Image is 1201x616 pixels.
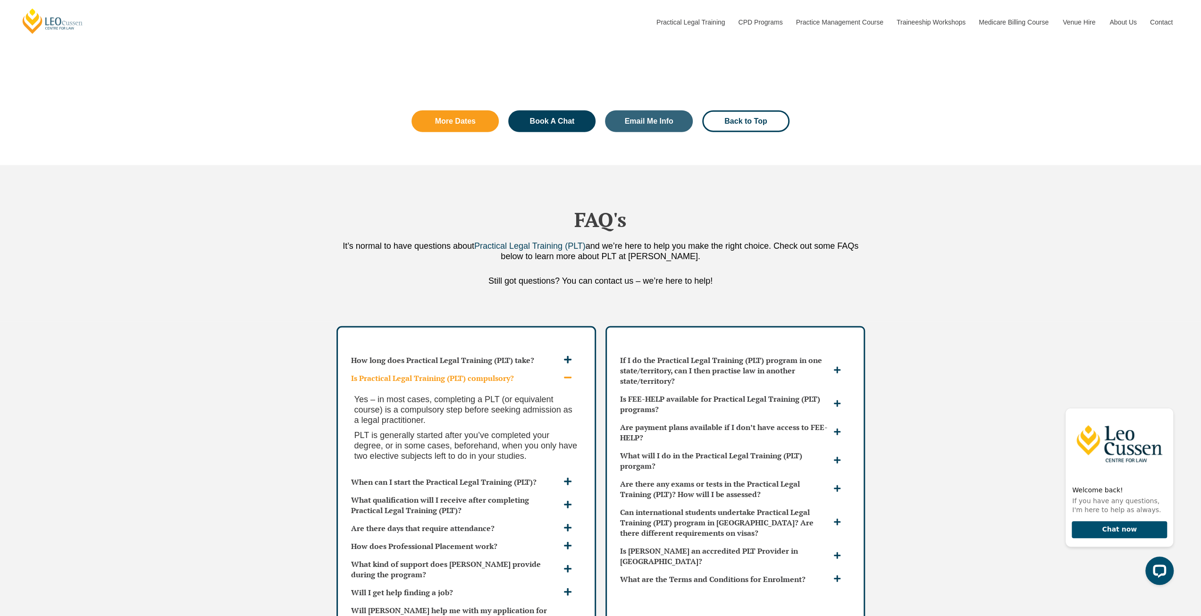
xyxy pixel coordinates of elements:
[332,208,870,231] h2: FAQ's
[351,477,561,487] h3: When can I start the Practical Legal Training (PLT)?
[1143,2,1180,42] a: Contact
[625,118,673,125] span: Email Me Info
[605,110,692,132] a: Email Me Info
[351,495,561,515] h3: What qualification will I receive after completing Practical Legal Training (PLT)?
[620,422,831,443] h3: Are payment plans available if I don’t have access to FEE-HELP?
[972,2,1056,42] a: Medicare Billing Course
[702,110,789,132] a: Back to Top
[351,523,561,533] h3: Are there days that require attendance?
[1102,2,1143,42] a: About Us
[351,355,561,365] h3: How long does Practical Legal Training (PLT) take?
[620,574,831,584] h3: What are the Terms and Conditions for Enrolment?
[620,394,831,414] h3: Is FEE-HELP available for Practical Legal Training (PLT) programs?
[731,2,789,42] a: CPD Programs
[1058,391,1177,592] iframe: LiveChat chat widget
[789,2,890,42] a: Practice Management Course
[1056,2,1102,42] a: Venue Hire
[529,118,574,125] span: Book A Chat
[890,2,972,42] a: Traineeship Workshops
[620,479,831,499] h3: Are there any exams or tests in the Practical Legal Training (PLT)? How will I be assessed?
[620,450,831,471] h3: What will I do in the Practical Legal Training (PLT) prorgam?
[649,2,731,42] a: Practical Legal Training
[435,118,476,125] span: More Dates
[474,241,586,251] a: Practical Legal Training (PLT)
[724,118,767,125] span: Back to Top
[354,430,578,461] p: PLT is generally started after you’ve completed your degree, or in some cases, beforehand, when y...
[351,541,561,551] h3: How does Professional Placement work?
[620,355,831,386] h3: If I do the Practical Legal Training (PLT) program in one state/territory, can I then practise la...
[332,241,870,262] p: It’s normal to have questions about and we’re here to help you make the right choice. Check out s...
[620,546,831,566] h3: Is [PERSON_NAME] an accredited PLT Provider in [GEOGRAPHIC_DATA]?
[354,394,578,425] p: Yes – in most cases, completing a PLT (or equivalent course) is a compulsory step before seeking ...
[351,559,561,580] h3: What kind of support does [PERSON_NAME] provide during the program?
[332,276,870,286] p: Still got questions? You can contact us – we’re here to help!
[21,8,84,34] a: [PERSON_NAME] Centre for Law
[351,587,561,598] h3: Will I get help finding a job?
[412,110,499,132] a: More Dates
[508,110,596,132] a: Book A Chat
[351,373,561,383] h3: Is Practical Legal Training (PLT) compulsory?
[620,507,831,538] h3: Can international students undertake Practical Legal Training (PLT) program in [GEOGRAPHIC_DATA]?...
